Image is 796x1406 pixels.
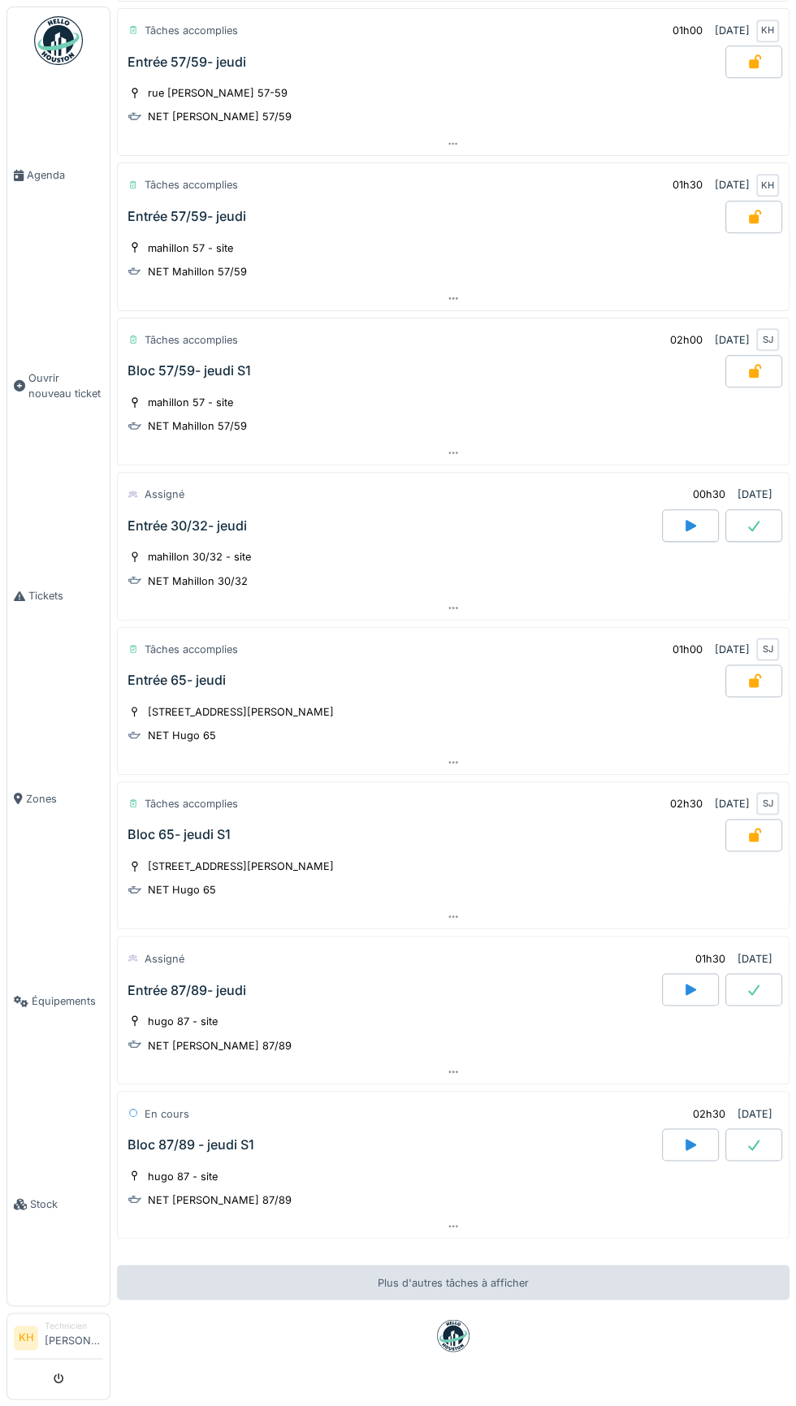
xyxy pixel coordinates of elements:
div: SJ [756,792,779,815]
div: NET [PERSON_NAME] 87/89 [148,1037,292,1053]
a: Équipements [7,900,110,1103]
div: [DATE] [738,1105,772,1121]
div: NET Hugo 65 [148,882,216,898]
div: Bloc 65- jeudi S1 [128,827,231,842]
div: Tâches accomplies [145,642,238,657]
div: [DATE] [715,177,750,193]
div: Entrée 57/59- jeudi [128,54,246,70]
div: NET Mahillon 57/59 [148,264,247,279]
span: Équipements [32,993,103,1009]
div: KH [756,174,779,197]
span: Ouvrir nouveau ticket [28,370,103,401]
div: hugo 87 - site [148,1013,218,1028]
div: mahillon 30/32 - site [148,549,251,565]
a: Stock [7,1103,110,1306]
a: Ouvrir nouveau ticket [7,277,110,495]
div: Tâches accomplies [145,177,238,193]
div: SJ [756,638,779,660]
div: Technicien [45,1320,103,1332]
div: NET Mahillon 30/32 [148,573,248,589]
div: mahillon 57 - site [148,395,233,410]
div: 02h30 [670,796,703,811]
a: KH Technicien[PERSON_NAME] [14,1320,103,1359]
div: Tâches accomplies [145,332,238,348]
div: Tâches accomplies [145,796,238,811]
div: Entrée 30/32- jeudi [128,518,247,534]
div: [STREET_ADDRESS][PERSON_NAME] [148,704,334,720]
img: Badge_color-CXgf-gQk.svg [34,16,83,65]
li: [PERSON_NAME] [45,1320,103,1355]
div: hugo 87 - site [148,1168,218,1183]
div: SJ [756,328,779,351]
div: [DATE] [715,332,750,348]
a: Tickets [7,495,110,698]
img: badge-BVDL4wpA.svg [437,1319,469,1352]
div: Bloc 87/89 - jeudi S1 [128,1136,254,1152]
div: Tâches accomplies [145,23,238,38]
div: NET [PERSON_NAME] 87/89 [148,1192,292,1207]
div: 00h30 [693,487,725,502]
div: Entrée 87/89- jeudi [128,982,246,997]
div: 02h00 [670,332,703,348]
div: 01h30 [695,950,725,966]
div: Bloc 57/59- jeudi S1 [128,363,251,379]
div: 02h30 [693,1105,725,1121]
a: Agenda [7,74,110,277]
div: Plus d'autres tâches à afficher [117,1265,790,1300]
div: NET Hugo 65 [148,728,216,743]
div: Assigné [145,487,184,502]
div: Assigné [145,950,184,966]
div: 01h00 [673,642,703,657]
div: rue [PERSON_NAME] 57-59 [148,85,288,101]
div: [DATE] [715,796,750,811]
a: Zones [7,698,110,901]
div: KH [756,19,779,42]
div: NET [PERSON_NAME] 57/59 [148,109,292,124]
div: NET Mahillon 57/59 [148,418,247,434]
div: Entrée 57/59- jeudi [128,209,246,224]
div: En cours [145,1105,189,1121]
div: 01h30 [673,177,703,193]
div: [DATE] [738,487,772,502]
li: KH [14,1326,38,1350]
span: Zones [26,791,103,807]
span: Tickets [28,588,103,603]
div: Entrée 65- jeudi [128,673,226,688]
span: Stock [30,1196,103,1212]
div: mahillon 57 - site [148,240,233,256]
span: Agenda [27,167,103,183]
div: [STREET_ADDRESS][PERSON_NAME] [148,859,334,874]
div: [DATE] [738,950,772,966]
div: 01h00 [673,23,703,38]
div: [DATE] [715,23,750,38]
div: [DATE] [715,642,750,657]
